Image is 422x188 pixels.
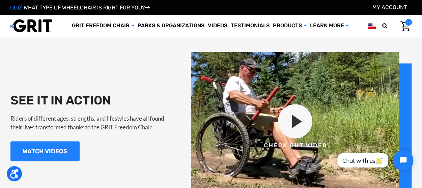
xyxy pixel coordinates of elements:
span: QUIZ: [10,4,24,11]
a: Account [372,4,407,10]
img: us.png [368,22,376,30]
a: Learn More [308,15,350,37]
a: Cart with 0 items [395,19,412,33]
a: Products [271,15,308,37]
a: GRIT Freedom Chair [70,15,136,37]
h2: SEE IT IN ACTION [10,93,171,107]
a: Parks & Organizations [136,15,206,37]
a: WATCH VIDEOS [10,141,80,161]
img: GRIT All-Terrain Wheelchair and Mobility Equipment [10,19,52,33]
a: Videos [206,15,229,37]
img: Cart [400,21,410,31]
p: Riders of different ages, strengths, and lifestyles have all found their lives transformed thanks... [10,114,171,131]
a: QUIZ:WHAT TYPE OF WHEELCHAIR IS RIGHT FOR YOU? [10,4,150,11]
a: Testimonials [229,15,271,37]
iframe: Tidio Chat [330,145,419,176]
span: 0 [405,19,412,26]
input: Search [385,19,395,33]
span: Phone Number [90,28,126,34]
